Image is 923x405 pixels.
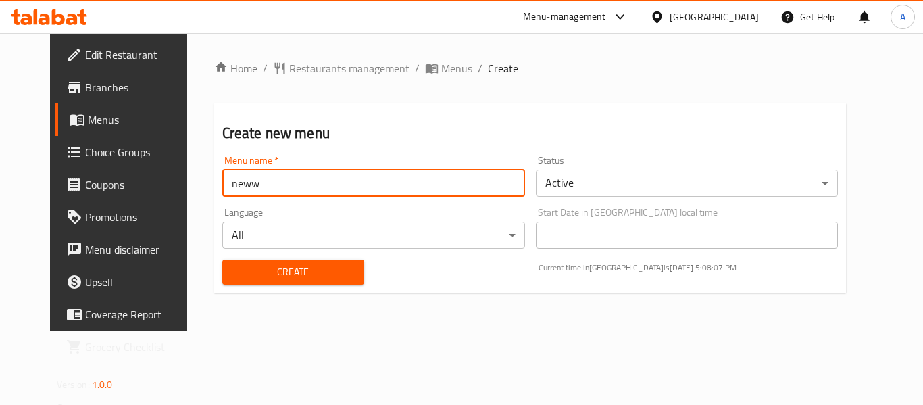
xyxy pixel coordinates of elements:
[536,170,839,197] div: Active
[85,47,193,63] span: Edit Restaurant
[85,209,193,225] span: Promotions
[55,39,204,71] a: Edit Restaurant
[85,274,193,290] span: Upsell
[55,168,204,201] a: Coupons
[670,9,759,24] div: [GEOGRAPHIC_DATA]
[233,264,353,281] span: Create
[222,222,525,249] div: All
[900,9,905,24] span: A
[488,60,518,76] span: Create
[222,123,839,143] h2: Create new menu
[85,79,193,95] span: Branches
[425,60,472,76] a: Menus
[85,241,193,258] span: Menu disclaimer
[289,60,409,76] span: Restaurants management
[55,266,204,298] a: Upsell
[55,201,204,233] a: Promotions
[273,60,409,76] a: Restaurants management
[55,298,204,331] a: Coverage Report
[55,103,204,136] a: Menus
[55,331,204,363] a: Grocery Checklist
[415,60,420,76] li: /
[85,176,193,193] span: Coupons
[85,339,193,355] span: Grocery Checklist
[55,233,204,266] a: Menu disclaimer
[85,306,193,323] span: Coverage Report
[222,260,364,285] button: Create
[92,376,113,394] span: 1.0.0
[57,376,90,394] span: Version:
[85,144,193,160] span: Choice Groups
[214,60,257,76] a: Home
[523,9,606,25] div: Menu-management
[88,112,193,128] span: Menus
[55,71,204,103] a: Branches
[214,60,847,76] nav: breadcrumb
[263,60,268,76] li: /
[222,170,525,197] input: Please enter Menu name
[55,136,204,168] a: Choice Groups
[478,60,482,76] li: /
[441,60,472,76] span: Menus
[539,262,839,274] p: Current time in [GEOGRAPHIC_DATA] is [DATE] 5:08:07 PM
